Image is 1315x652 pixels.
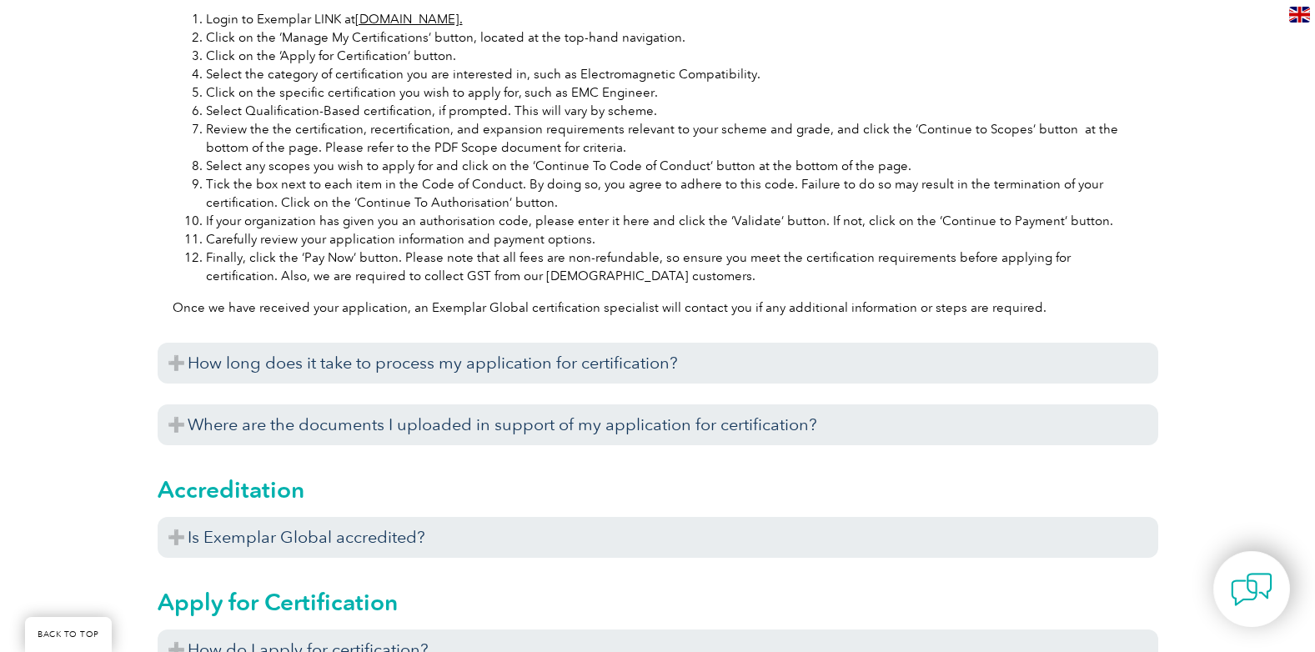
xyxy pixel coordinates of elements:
a: [DOMAIN_NAME]. [355,12,463,27]
p: Once we have received your application, an Exemplar Global certification specialist will contact ... [173,298,1143,317]
h3: How long does it take to process my application for certification? [158,343,1158,384]
li: Review the the certification, recertification, and expansion requirements relevant to your scheme... [206,120,1143,157]
li: Select Qualification-Based certification, if prompted. This will vary by scheme. [206,102,1143,120]
li: Select the category of certification you are interested in, such as Electromagnetic Compatibility. [206,65,1143,83]
li: Select any scopes you wish to apply for and click on the ‘Continue To Code of Conduct’ button at ... [206,157,1143,175]
h2: Apply for Certification [158,589,1158,615]
li: Carefully review your application information and payment options. [206,230,1143,248]
li: Click on the ‘Apply for Certification’ button. [206,47,1143,65]
h3: Is Exemplar Global accredited? [158,517,1158,558]
li: Click on the ‘Manage My Certifications’ button, located at the top-hand navigation. [206,28,1143,47]
li: Login to Exemplar LINK at [206,10,1143,28]
li: Finally, click the ‘Pay Now’ button. Please note that all fees are non-refundable, so ensure you ... [206,248,1143,285]
li: If your organization has given you an authorisation code, please enter it here and click the ‘Val... [206,212,1143,230]
a: BACK TO TOP [25,617,112,652]
li: Click on the specific certification you wish to apply for, such as EMC Engineer. [206,83,1143,102]
h3: Where are the documents I uploaded in support of my application for certification? [158,404,1158,445]
li: Tick the box next to each item in the Code of Conduct. By doing so, you agree to adhere to this c... [206,175,1143,212]
h2: Accreditation [158,476,1158,503]
img: contact-chat.png [1231,569,1272,610]
img: en [1289,7,1310,23]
